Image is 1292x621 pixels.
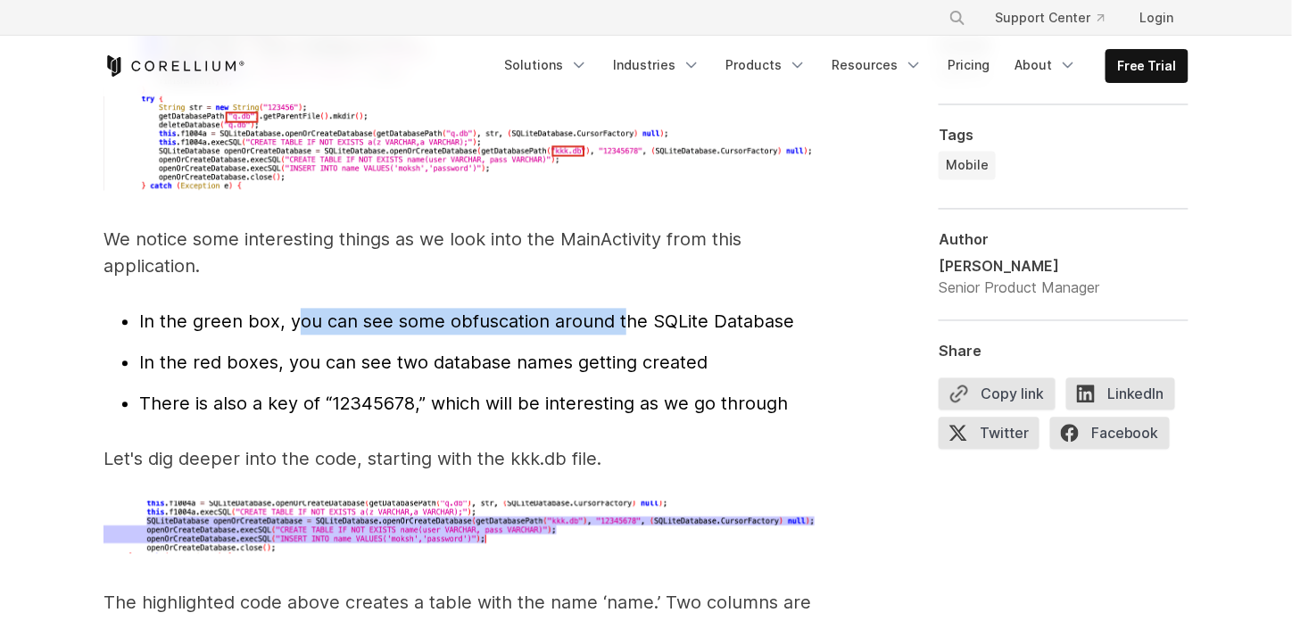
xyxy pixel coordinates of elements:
[139,311,794,333] span: In the green box, you can see some obfuscation around the SQLite Database
[939,417,1050,456] a: Twitter
[939,277,1099,298] div: Senior Product Manager
[1050,417,1170,449] span: Facebook
[1106,50,1188,82] a: Free Trial
[939,255,1099,277] div: [PERSON_NAME]
[1066,377,1175,410] span: LinkedIn
[602,49,711,81] a: Industries
[493,49,1188,83] div: Navigation Menu
[939,230,1188,248] div: Author
[1066,377,1186,417] a: LinkedIn
[937,49,1000,81] a: Pricing
[493,49,599,81] a: Solutions
[104,55,245,77] a: Corellium Home
[139,393,788,415] span: There is also a key of “12345678,” which will be interesting as we go through
[1126,2,1188,34] a: Login
[139,352,708,374] span: In the red boxes, you can see two database names getting created
[927,2,1188,34] div: Navigation Menu
[946,156,989,174] span: Mobile
[981,2,1119,34] a: Support Center
[715,49,817,81] a: Products
[821,49,933,81] a: Resources
[939,342,1188,360] div: Share
[104,227,817,280] p: We notice some interesting things as we look into the MainActivity from this application.
[939,126,1188,144] div: Tags
[104,446,817,473] p: Let's dig deeper into the code, starting with the kkk.db file.
[1004,49,1088,81] a: About
[941,2,973,34] button: Search
[939,377,1056,410] button: Copy link
[1050,417,1180,456] a: Facebook
[104,501,817,554] img: Screenshot of the kkk.db file
[939,417,1039,449] span: Twitter
[939,151,996,179] a: Mobile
